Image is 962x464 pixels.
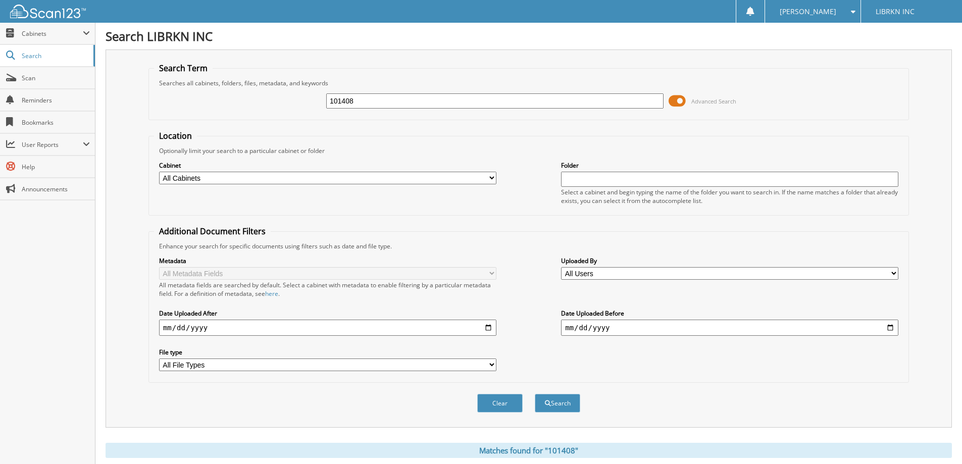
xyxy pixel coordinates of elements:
[154,130,197,141] legend: Location
[535,394,580,413] button: Search
[159,309,496,318] label: Date Uploaded After
[22,96,90,105] span: Reminders
[154,242,903,250] div: Enhance your search for specific documents using filters such as date and file type.
[561,309,898,318] label: Date Uploaded Before
[265,289,278,298] a: here
[691,97,736,105] span: Advanced Search
[10,5,86,18] img: scan123-logo-white.svg
[22,29,83,38] span: Cabinets
[780,9,836,15] span: [PERSON_NAME]
[159,281,496,298] div: All metadata fields are searched by default. Select a cabinet with metadata to enable filtering b...
[154,226,271,237] legend: Additional Document Filters
[154,63,213,74] legend: Search Term
[159,161,496,170] label: Cabinet
[561,256,898,265] label: Uploaded By
[561,188,898,205] div: Select a cabinet and begin typing the name of the folder you want to search in. If the name match...
[159,256,496,265] label: Metadata
[22,140,83,149] span: User Reports
[22,74,90,82] span: Scan
[106,28,952,44] h1: Search LIBRKN INC
[561,320,898,336] input: end
[154,79,903,87] div: Searches all cabinets, folders, files, metadata, and keywords
[22,51,88,60] span: Search
[477,394,523,413] button: Clear
[22,118,90,127] span: Bookmarks
[561,161,898,170] label: Folder
[22,185,90,193] span: Announcements
[159,320,496,336] input: start
[154,146,903,155] div: Optionally limit your search to a particular cabinet or folder
[876,9,915,15] span: LIBRKN INC
[159,348,496,356] label: File type
[106,443,952,458] div: Matches found for "101408"
[22,163,90,171] span: Help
